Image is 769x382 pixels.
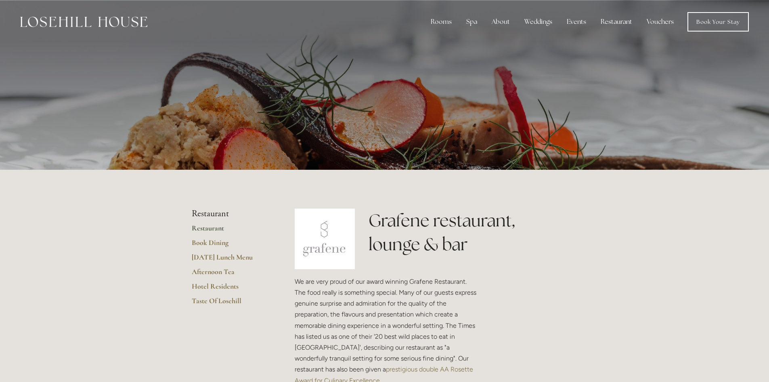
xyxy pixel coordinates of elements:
div: Spa [460,14,484,30]
div: Rooms [424,14,458,30]
a: Taste Of Losehill [192,296,269,311]
a: Book Dining [192,238,269,253]
h1: Grafene restaurant, lounge & bar [369,209,577,256]
a: Hotel Residents [192,282,269,296]
a: Vouchers [640,14,680,30]
a: Afternoon Tea [192,267,269,282]
a: [DATE] Lunch Menu [192,253,269,267]
div: Restaurant [594,14,639,30]
a: Restaurant [192,224,269,238]
div: Weddings [518,14,559,30]
div: About [485,14,516,30]
img: Losehill House [20,17,147,27]
li: Restaurant [192,209,269,219]
a: Book Your Stay [687,12,749,32]
div: Events [560,14,593,30]
img: grafene.jpg [295,209,355,269]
